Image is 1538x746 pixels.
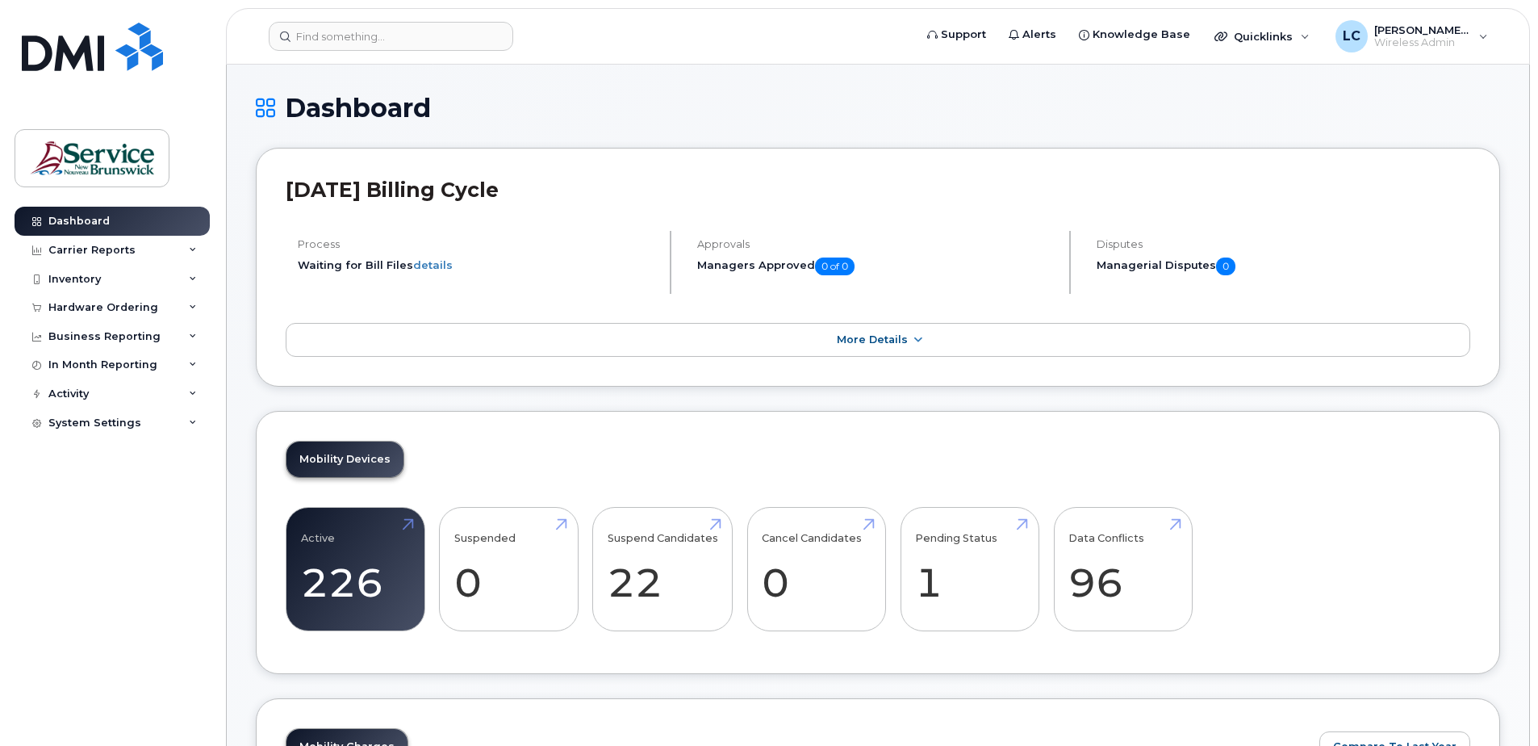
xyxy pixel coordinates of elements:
a: Mobility Devices [286,442,403,477]
h4: Approvals [697,238,1055,250]
h4: Process [298,238,656,250]
h1: Dashboard [256,94,1500,122]
span: More Details [837,333,908,346]
h5: Managerial Disputes [1097,258,1470,275]
a: Data Conflicts 96 [1068,516,1177,622]
span: 0 of 0 [815,258,855,275]
a: Suspend Candidates 22 [608,516,718,622]
h5: Managers Approved [697,258,1055,275]
a: Cancel Candidates 0 [762,516,871,622]
h4: Disputes [1097,238,1470,250]
a: Active 226 [301,516,410,622]
li: Waiting for Bill Files [298,258,656,273]
a: Pending Status 1 [915,516,1024,622]
span: 0 [1216,258,1235,275]
h2: [DATE] Billing Cycle [286,178,1470,202]
a: details [413,258,453,271]
a: Suspended 0 [454,516,563,622]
